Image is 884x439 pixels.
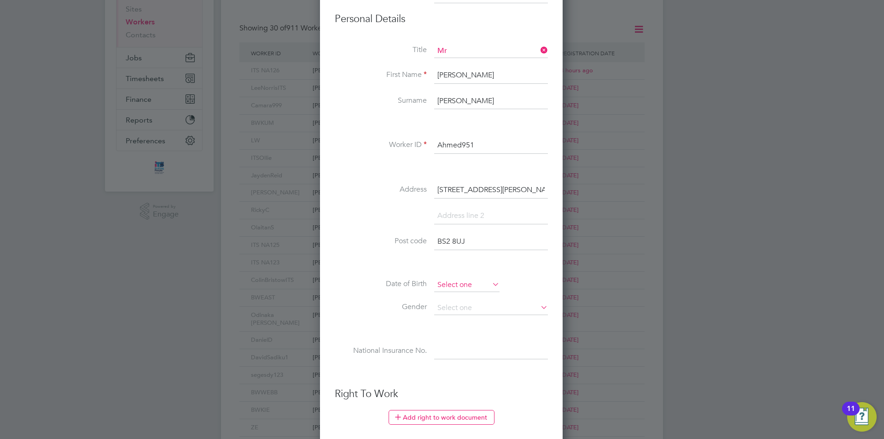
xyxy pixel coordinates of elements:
[335,12,548,26] h3: Personal Details
[335,185,427,194] label: Address
[434,44,548,58] input: Select one
[335,70,427,80] label: First Name
[335,96,427,105] label: Surname
[335,387,548,401] h3: Right To Work
[434,301,548,315] input: Select one
[434,208,548,224] input: Address line 2
[434,278,500,292] input: Select one
[847,409,855,421] div: 11
[434,182,548,199] input: Address line 1
[335,279,427,289] label: Date of Birth
[335,140,427,150] label: Worker ID
[847,402,877,432] button: Open Resource Center, 11 new notifications
[335,45,427,55] label: Title
[335,302,427,312] label: Gender
[335,346,427,356] label: National Insurance No.
[389,410,494,425] button: Add right to work document
[335,236,427,246] label: Post code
